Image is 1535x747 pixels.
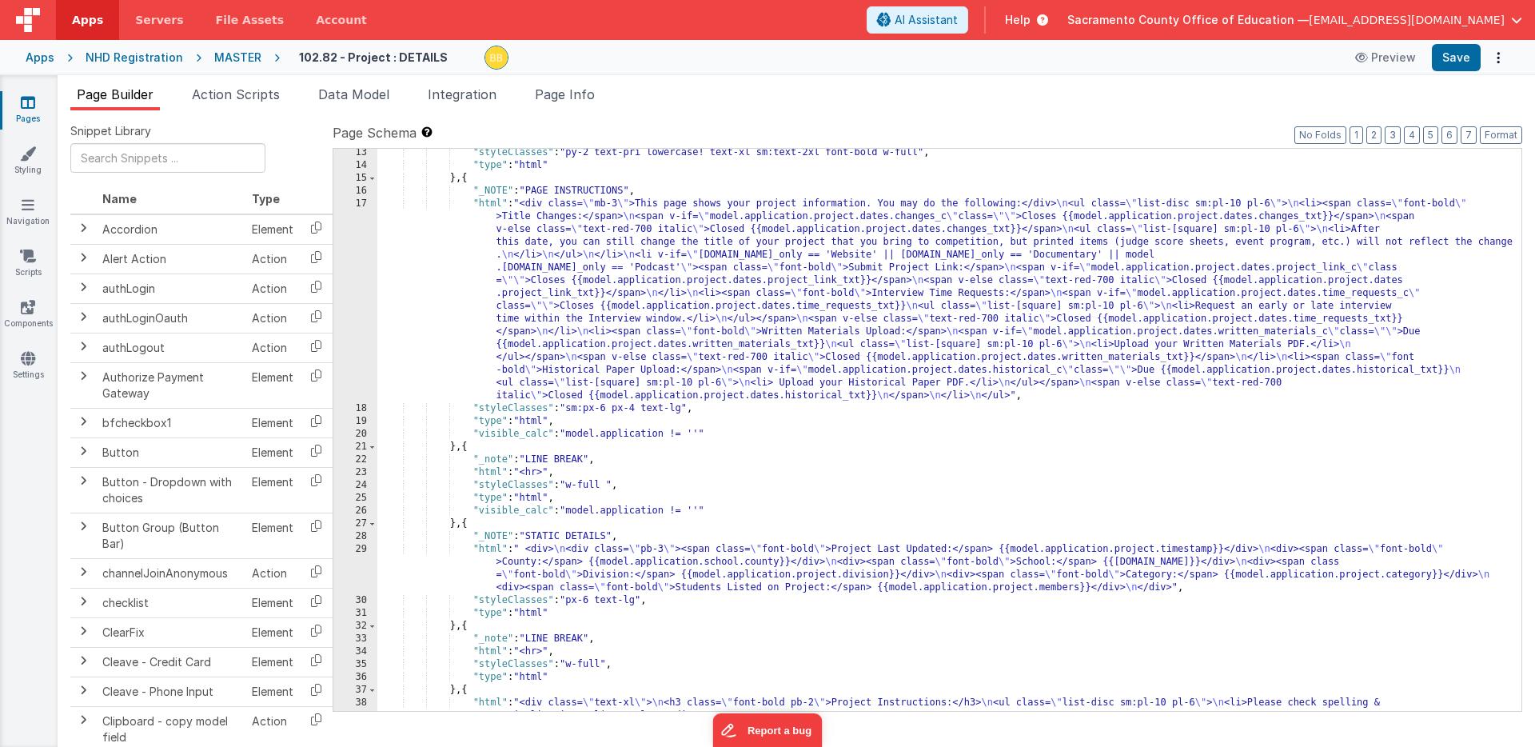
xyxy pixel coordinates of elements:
td: Element [245,408,300,437]
button: 7 [1461,126,1477,144]
span: Apps [72,12,103,28]
td: authLogin [96,274,245,303]
td: Cleave - Credit Card [96,647,245,677]
button: 5 [1423,126,1438,144]
button: 6 [1441,126,1457,144]
span: AI Assistant [895,12,958,28]
td: Button Group (Button Bar) [96,513,245,558]
div: 14 [333,159,377,172]
div: 16 [333,185,377,198]
td: Action [245,333,300,362]
input: Search Snippets ... [70,143,265,173]
div: MASTER [214,50,261,66]
button: 3 [1385,126,1401,144]
td: Alert Action [96,244,245,274]
span: Page Builder [77,86,153,102]
button: 2 [1366,126,1381,144]
img: 3aae05562012a16e32320df8a0cd8a1d [485,46,508,69]
span: Sacramento County Office of Education — [1067,12,1309,28]
td: Element [245,647,300,677]
td: authLoginOauth [96,303,245,333]
div: 36 [333,671,377,684]
span: File Assets [216,12,285,28]
td: Action [245,244,300,274]
div: 37 [333,684,377,697]
div: 38 [333,697,377,722]
div: 33 [333,633,377,645]
td: Element [245,588,300,617]
span: [EMAIL_ADDRESS][DOMAIN_NAME] [1309,12,1505,28]
td: Action [245,303,300,333]
div: 13 [333,146,377,159]
button: No Folds [1294,126,1346,144]
span: Help [1005,12,1031,28]
td: Element [245,467,300,513]
td: Button - Dropdown with choices [96,467,245,513]
div: 31 [333,607,377,620]
div: 25 [333,492,377,505]
td: checklist [96,588,245,617]
div: 24 [333,479,377,492]
div: 17 [333,198,377,402]
td: Element [245,437,300,467]
td: Element [245,617,300,647]
div: 28 [333,530,377,543]
iframe: Marker.io feedback button [713,713,823,747]
td: Element [245,677,300,706]
button: 1 [1350,126,1363,144]
span: Type [252,192,280,206]
button: Format [1480,126,1522,144]
span: Integration [428,86,496,102]
span: Page Schema [333,123,417,142]
div: 21 [333,441,377,453]
div: 30 [333,594,377,607]
div: 19 [333,415,377,428]
span: Action Scripts [192,86,280,102]
td: Action [245,274,300,303]
div: 34 [333,645,377,658]
td: Cleave - Phone Input [96,677,245,706]
span: Name [102,192,137,206]
td: ClearFix [96,617,245,647]
div: 18 [333,402,377,415]
td: Element [245,513,300,558]
div: 26 [333,505,377,517]
span: Data Model [318,86,389,102]
div: 20 [333,428,377,441]
td: channelJoinAnonymous [96,558,245,588]
div: Apps [26,50,54,66]
button: Options [1487,46,1509,69]
td: Action [245,558,300,588]
button: Save [1432,44,1481,71]
div: NHD Registration [86,50,183,66]
h4: 102.82 - Project : DETAILS [299,51,448,63]
div: 35 [333,658,377,671]
td: authLogout [96,333,245,362]
td: Element [245,362,300,408]
div: 22 [333,453,377,466]
button: Sacramento County Office of Education — [EMAIL_ADDRESS][DOMAIN_NAME] [1067,12,1522,28]
div: 23 [333,466,377,479]
td: bfcheckbox1 [96,408,245,437]
span: Snippet Library [70,123,151,139]
span: Servers [135,12,183,28]
td: Element [245,214,300,245]
button: Preview [1346,45,1425,70]
div: 29 [333,543,377,594]
td: Authorize Payment Gateway [96,362,245,408]
div: 27 [333,517,377,530]
div: 15 [333,172,377,185]
td: Button [96,437,245,467]
div: 32 [333,620,377,633]
span: Page Info [535,86,595,102]
td: Accordion [96,214,245,245]
button: AI Assistant [867,6,968,34]
button: 4 [1404,126,1420,144]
